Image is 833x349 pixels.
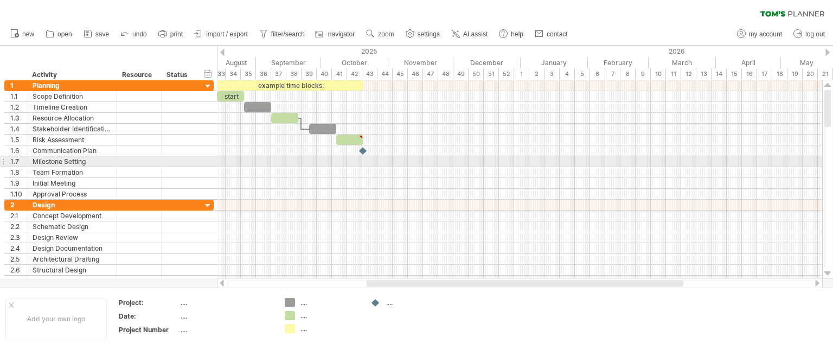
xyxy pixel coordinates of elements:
[300,324,360,333] div: ....
[5,299,107,339] div: Add your own logo
[206,30,248,38] span: import / export
[119,325,178,334] div: Project Number
[132,30,147,38] span: undo
[313,27,358,41] a: navigator
[256,68,271,80] div: 36
[33,145,111,156] div: Communication Plan
[302,68,317,80] div: 39
[33,200,111,210] div: Design
[605,68,620,80] div: 7
[805,30,825,38] span: log out
[22,30,34,38] span: new
[57,30,72,38] span: open
[727,68,742,80] div: 15
[33,102,111,112] div: Timeline Creation
[166,69,190,80] div: Status
[575,68,590,80] div: 5
[321,57,388,68] div: October 2025
[122,69,155,80] div: Resource
[10,189,27,199] div: 1.10
[10,276,27,286] div: 2.7
[10,232,27,243] div: 2.3
[8,27,37,41] a: new
[181,325,272,334] div: ....
[681,68,696,80] div: 12
[119,298,178,307] div: Project:
[803,68,818,80] div: 20
[423,68,438,80] div: 47
[347,68,362,80] div: 42
[418,30,440,38] span: settings
[10,178,27,188] div: 1.9
[300,311,360,320] div: ....
[210,68,226,80] div: 33
[181,298,272,307] div: ....
[716,57,781,68] div: April 2026
[43,27,75,41] a: open
[33,265,111,275] div: Structural Design
[118,27,150,41] a: undo
[271,30,305,38] span: filter/search
[10,102,27,112] div: 1.2
[403,27,443,41] a: settings
[317,68,332,80] div: 40
[588,57,649,68] div: February 2026
[328,30,355,38] span: navigator
[649,57,716,68] div: March 2026
[438,68,453,80] div: 48
[10,211,27,221] div: 2.1
[33,221,111,232] div: Schematic Design
[10,80,27,91] div: 1
[10,167,27,177] div: 1.8
[10,135,27,145] div: 1.5
[10,254,27,264] div: 2.5
[544,68,560,80] div: 3
[33,80,111,91] div: Planning
[378,30,394,38] span: zoom
[620,68,636,80] div: 8
[286,68,302,80] div: 38
[484,68,499,80] div: 51
[181,312,272,321] div: ....
[33,167,111,177] div: Team Formation
[651,68,666,80] div: 10
[226,68,241,80] div: 34
[33,156,111,167] div: Milestone Setting
[453,68,469,80] div: 49
[33,135,111,145] div: Risk Assessment
[10,113,27,123] div: 1.3
[81,27,112,41] a: save
[95,30,109,38] span: save
[33,124,111,134] div: Stakeholder Identification
[32,69,111,80] div: Activity
[469,68,484,80] div: 50
[332,68,347,80] div: 41
[33,113,111,123] div: Resource Allocation
[241,68,256,80] div: 35
[191,27,251,41] a: import / export
[791,27,828,41] a: log out
[33,178,111,188] div: Initial Meeting
[33,243,111,253] div: Design Documentation
[217,91,244,101] div: start
[386,298,445,307] div: ....
[10,221,27,232] div: 2.2
[463,30,488,38] span: AI assist
[217,80,363,91] div: example time blocks:
[10,91,27,101] div: 1.1
[636,68,651,80] div: 9
[514,68,529,80] div: 1
[271,68,286,80] div: 37
[496,27,527,41] a: help
[696,68,712,80] div: 13
[818,68,833,80] div: 21
[10,124,27,134] div: 1.4
[448,27,491,41] a: AI assist
[377,68,393,80] div: 44
[10,243,27,253] div: 2.4
[33,189,111,199] div: Approval Process
[393,68,408,80] div: 45
[33,91,111,101] div: Scope Definition
[532,27,571,41] a: contact
[10,156,27,167] div: 1.7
